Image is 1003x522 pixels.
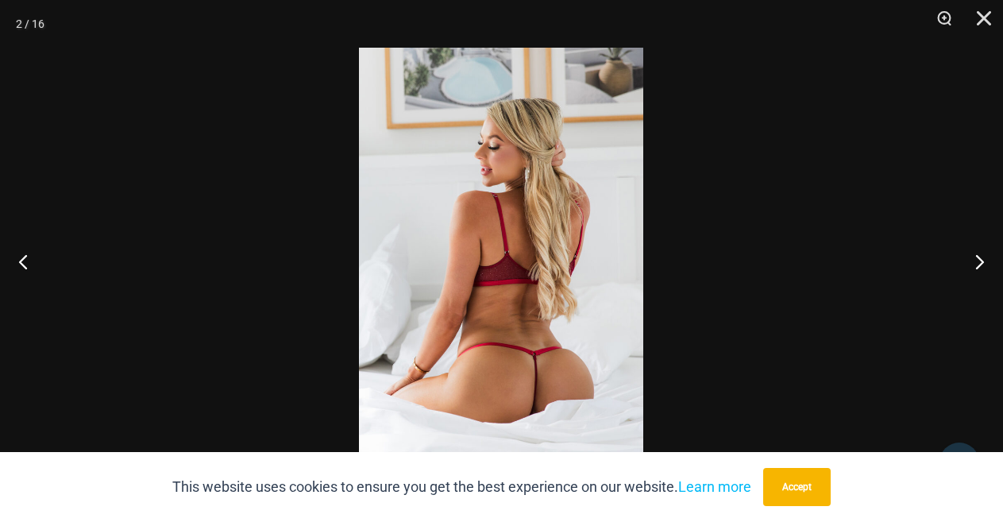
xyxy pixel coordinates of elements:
div: 2 / 16 [16,12,44,36]
a: Learn more [678,478,751,495]
button: Accept [763,468,831,506]
p: This website uses cookies to ensure you get the best experience on our website. [172,475,751,499]
img: Guilty Pleasures Red 1045 Bra 689 Micro 06 [359,48,643,474]
button: Next [943,222,1003,301]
